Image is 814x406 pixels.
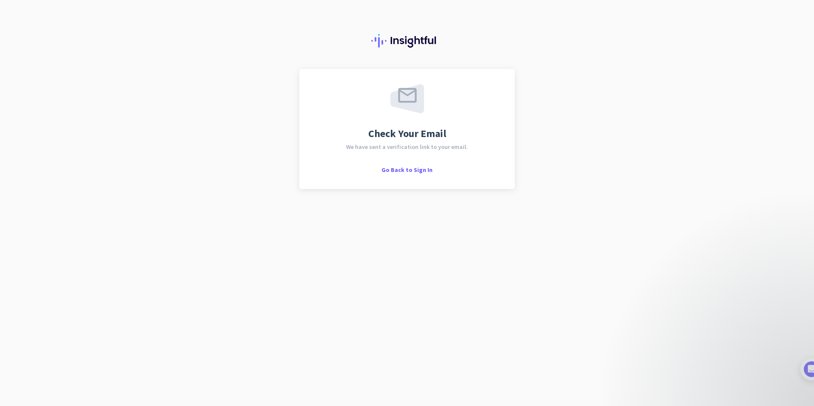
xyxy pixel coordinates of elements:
[390,84,424,113] img: email-sent
[381,166,433,174] span: Go Back to Sign In
[368,129,446,139] span: Check Your Email
[346,144,468,150] span: We have sent a verification link to your email.
[639,221,810,402] iframe: Intercom notifications message
[371,34,443,48] img: Insightful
